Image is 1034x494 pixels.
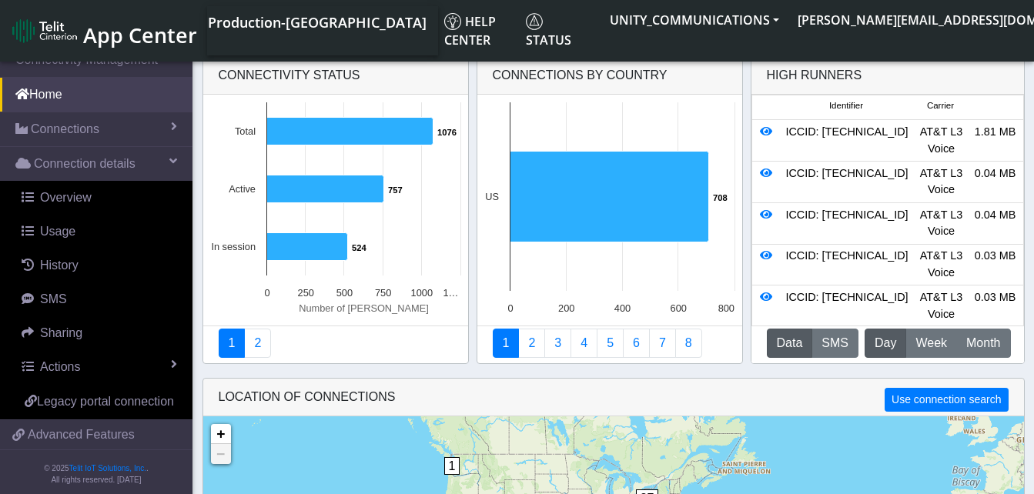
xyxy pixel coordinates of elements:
[203,57,468,95] div: Connectivity status
[966,334,1000,352] span: Month
[336,287,352,299] text: 500
[969,248,1022,281] div: 0.03 MB
[203,379,1024,416] div: LOCATION OF CONNECTIONS
[234,125,255,137] text: Total
[444,13,461,30] img: knowledge.svg
[40,326,82,339] span: Sharing
[905,329,957,358] button: Week
[444,13,496,48] span: Help center
[670,302,686,314] text: 600
[493,329,727,358] nav: Summary paging
[6,282,192,316] a: SMS
[558,302,574,314] text: 200
[12,15,195,48] a: App Center
[544,329,571,358] a: Usage per Country
[507,302,513,314] text: 0
[207,6,426,37] a: Your current platform instance
[915,248,969,281] div: AT&T L3 Voice
[623,329,650,358] a: 14 Days Trend
[299,302,429,314] text: Number of [PERSON_NAME]
[6,181,192,215] a: Overview
[675,329,702,358] a: Not Connected for 30 days
[526,13,543,30] img: status.svg
[520,6,601,55] a: Status
[34,155,136,173] span: Connection details
[969,289,1022,322] div: 0.03 MB
[614,302,630,314] text: 400
[37,395,174,408] span: Legacy portal connection
[6,249,192,282] a: History
[40,225,75,238] span: Usage
[229,183,256,195] text: Active
[571,329,597,358] a: Connections By Carrier
[219,329,246,358] a: Connectivity status
[374,287,390,299] text: 750
[969,207,1022,240] div: 0.04 MB
[780,207,915,240] div: ICCID: [TECHNICAL_ID]
[493,329,520,358] a: Connections By Country
[40,292,67,305] span: SMS
[31,120,99,139] span: Connections
[969,124,1022,157] div: 1.81 MB
[208,13,427,32] span: Production-[GEOGRAPHIC_DATA]
[956,329,1010,358] button: Month
[6,350,192,384] a: Actions
[477,57,742,95] div: Connections By Country
[915,334,947,352] span: Week
[518,329,545,358] a: Carrier
[915,289,969,322] div: AT&T L3 Voice
[6,316,192,350] a: Sharing
[915,207,969,240] div: AT&T L3 Voice
[713,193,728,202] text: 708
[69,464,146,472] a: Telit IoT Solutions, Inc.
[28,426,135,444] span: Advanced Features
[927,99,954,112] span: Carrier
[780,165,915,199] div: ICCID: [TECHNICAL_ID]
[649,329,676,358] a: Zero Session
[780,289,915,322] div: ICCID: [TECHNICAL_ID]
[83,21,197,49] span: App Center
[297,287,313,299] text: 250
[767,66,862,85] div: High Runners
[444,457,460,475] span: 1
[40,191,92,204] span: Overview
[597,329,624,358] a: Usage by Carrier
[264,287,269,299] text: 0
[915,165,969,199] div: AT&T L3 Voice
[485,191,499,202] text: US
[915,124,969,157] div: AT&T L3 Voice
[211,424,231,444] a: Zoom in
[388,185,403,195] text: 757
[40,360,80,373] span: Actions
[885,388,1008,412] button: Use connection search
[443,287,458,299] text: 1…
[829,99,863,112] span: Identifier
[438,6,520,55] a: Help center
[780,124,915,157] div: ICCID: [TECHNICAL_ID]
[211,444,231,464] a: Zoom out
[219,329,453,358] nav: Summary paging
[352,243,366,252] text: 524
[244,329,271,358] a: Deployment status
[811,329,858,358] button: SMS
[601,6,788,34] button: UNITY_COMMUNICATIONS
[211,241,256,252] text: In session
[526,13,571,48] span: Status
[767,329,813,358] button: Data
[865,329,906,358] button: Day
[437,128,457,137] text: 1076
[40,259,79,272] span: History
[780,248,915,281] div: ICCID: [TECHNICAL_ID]
[718,302,734,314] text: 800
[969,165,1022,199] div: 0.04 MB
[410,287,432,299] text: 1000
[12,18,77,43] img: logo-telit-cinterion-gw-new.png
[875,334,896,352] span: Day
[6,215,192,249] a: Usage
